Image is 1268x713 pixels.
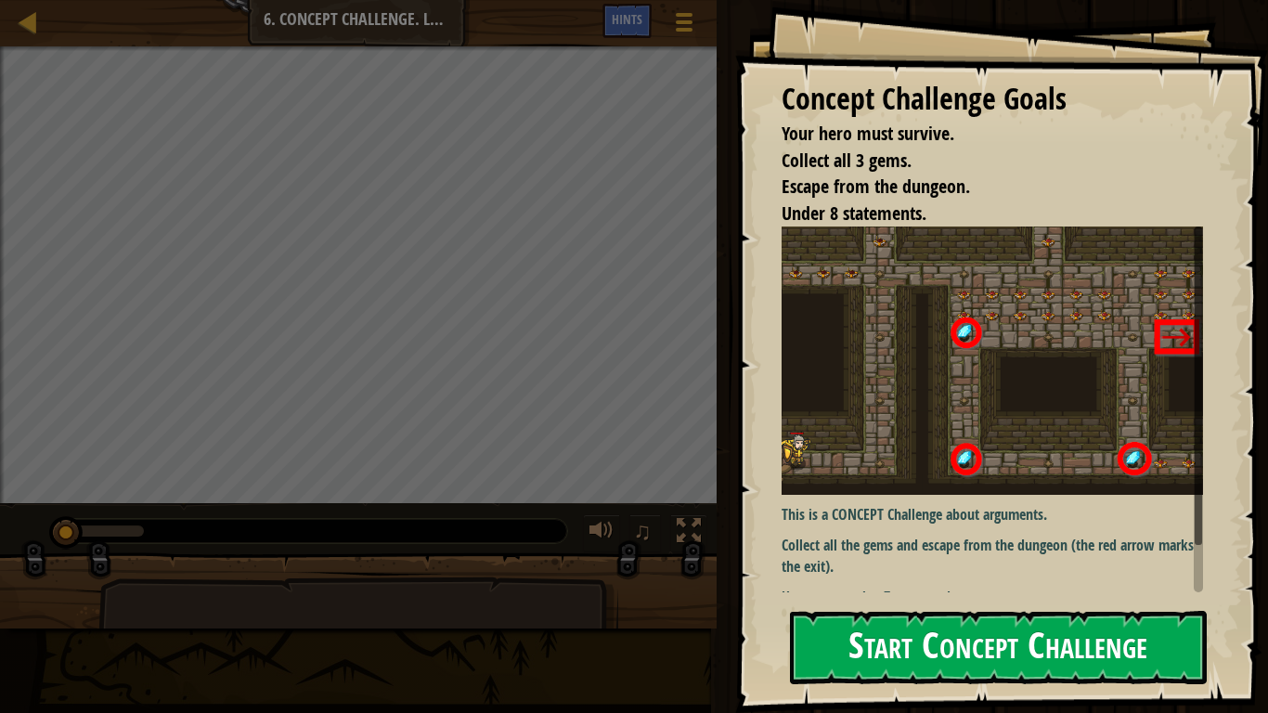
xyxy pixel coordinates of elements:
span: Hints [612,10,642,28]
button: ♫ [629,514,661,552]
span: Under 8 statements. [782,201,926,226]
li: Collect all 3 gems. [758,148,1198,175]
li: Escape from the dungeon. [758,174,1198,201]
button: Start Concept Challenge [790,611,1207,684]
span: Your hero must survive. [782,121,954,146]
p: Use no more than . [782,587,1203,608]
p: Collect all the gems and escape from the dungeon (the red arrow marks the exit). [782,535,1203,577]
button: Toggle fullscreen [670,514,707,552]
li: Under 8 statements. [758,201,1198,227]
strong: 7 commands [884,587,956,607]
button: Show game menu [661,4,707,47]
span: Escape from the dungeon. [782,174,970,199]
li: Your hero must survive. [758,121,1198,148]
span: Collect all 3 gems. [782,148,912,173]
img: Asses2 [782,227,1203,495]
button: Adjust volume [583,514,620,552]
p: This is a CONCEPT Challenge about arguments. [782,504,1203,525]
span: ♫ [633,517,652,545]
div: Concept Challenge Goals [782,78,1203,121]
